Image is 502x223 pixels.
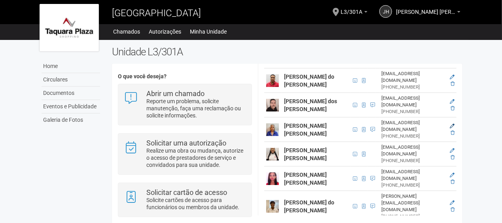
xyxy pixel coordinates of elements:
div: [EMAIL_ADDRESS][DOMAIN_NAME] [381,144,444,157]
a: Excluir membro [451,155,455,160]
img: logo.jpg [40,4,99,51]
strong: [PERSON_NAME] [PERSON_NAME] [284,123,327,137]
a: JH [379,5,392,18]
a: Abrir um chamado Reporte um problema, solicite manutenção, faça uma reclamação ou solicite inform... [124,90,246,119]
strong: Solicitar cartão de acesso [146,188,227,197]
a: Editar membro [450,99,455,104]
a: Eventos e Publicidade [42,100,100,113]
img: user.png [266,99,279,111]
a: Galeria de Fotos [42,113,100,127]
a: Autorizações [149,26,182,37]
div: [EMAIL_ADDRESS][DOMAIN_NAME] [381,168,444,182]
a: Excluir membro [451,179,455,185]
strong: Abrir um chamado [146,89,205,98]
a: [PERSON_NAME] [PERSON_NAME] [396,10,460,16]
img: user.png [266,123,279,136]
div: [EMAIL_ADDRESS][DOMAIN_NAME] [381,95,444,108]
a: Circulares [42,73,100,87]
div: [PHONE_NUMBER] [381,213,444,220]
div: [PHONE_NUMBER] [381,133,444,140]
div: [PHONE_NUMBER] [381,182,444,189]
a: L3/301A [341,10,368,16]
a: Editar membro [450,200,455,206]
a: Excluir membro [451,106,455,111]
a: Editar membro [450,172,455,178]
div: [EMAIL_ADDRESS][DOMAIN_NAME] [381,70,444,84]
img: user.png [266,200,279,213]
a: Excluir membro [451,207,455,212]
strong: [PERSON_NAME] do [PERSON_NAME] [284,74,334,88]
a: Excluir membro [451,130,455,136]
img: user.png [266,74,279,87]
div: [PHONE_NUMBER] [381,108,444,115]
strong: [PERSON_NAME] [PERSON_NAME] [284,147,327,161]
strong: [PERSON_NAME] [PERSON_NAME] [284,172,327,186]
h4: O que você deseja? [118,74,252,79]
p: Solicite cartões de acesso para funcionários ou membros da unidade. [146,197,246,211]
a: Editar membro [450,148,455,153]
img: user.png [266,148,279,161]
p: Realize uma obra ou mudança, autorize o acesso de prestadores de serviço e convidados para sua un... [146,147,246,168]
a: Excluir membro [451,81,455,87]
a: Editar membro [450,123,455,129]
div: [PHONE_NUMBER] [381,157,444,164]
div: [PHONE_NUMBER] [381,84,444,91]
a: Chamados [114,26,140,37]
a: Editar membro [450,74,455,80]
strong: [PERSON_NAME] do [PERSON_NAME] [284,199,334,214]
a: Solicitar uma autorização Realize uma obra ou mudança, autorize o acesso de prestadores de serviç... [124,140,246,168]
strong: [PERSON_NAME] dos [PERSON_NAME] [284,98,337,112]
span: L3/301A [341,1,362,15]
a: Documentos [42,87,100,100]
strong: Solicitar uma autorização [146,139,226,147]
a: Solicitar cartão de acesso Solicite cartões de acesso para funcionários ou membros da unidade. [124,189,246,211]
span: [GEOGRAPHIC_DATA] [112,8,201,19]
a: Home [42,60,100,73]
h2: Unidade L3/301A [112,46,463,58]
img: user.png [266,172,279,185]
div: [PERSON_NAME][EMAIL_ADDRESS][DOMAIN_NAME] [381,193,444,213]
a: Minha Unidade [190,26,227,37]
span: Judith Helena [396,1,455,15]
div: [EMAIL_ADDRESS][DOMAIN_NAME] [381,119,444,133]
p: Reporte um problema, solicite manutenção, faça uma reclamação ou solicite informações. [146,98,246,119]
